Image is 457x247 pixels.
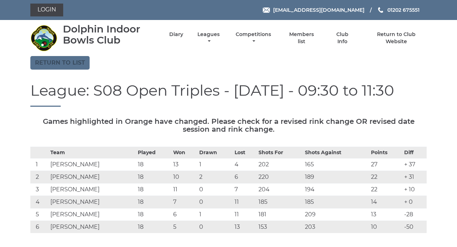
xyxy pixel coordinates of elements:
[233,221,256,233] td: 13
[233,196,256,208] td: 11
[171,147,197,158] th: Won
[171,196,197,208] td: 7
[366,31,427,45] a: Return to Club Website
[136,147,171,158] th: Played
[197,171,233,183] td: 2
[234,31,273,45] a: Competitions
[30,221,49,233] td: 6
[30,196,49,208] td: 4
[49,196,136,208] td: [PERSON_NAME]
[233,208,256,221] td: 11
[303,147,369,158] th: Shots Against
[257,196,303,208] td: 185
[233,171,256,183] td: 6
[303,183,369,196] td: 194
[197,208,233,221] td: 1
[136,196,171,208] td: 18
[303,208,369,221] td: 209
[197,158,233,171] td: 1
[402,147,427,158] th: Diff
[171,171,197,183] td: 10
[387,7,420,13] span: 01202 675551
[197,183,233,196] td: 0
[197,221,233,233] td: 0
[136,171,171,183] td: 18
[303,221,369,233] td: 203
[197,147,233,158] th: Drawn
[136,221,171,233] td: 18
[136,183,171,196] td: 18
[369,147,402,158] th: Points
[196,31,221,45] a: Leagues
[263,7,270,13] img: Email
[273,7,365,13] span: [EMAIL_ADDRESS][DOMAIN_NAME]
[369,171,402,183] td: 22
[136,158,171,171] td: 18
[257,183,303,196] td: 204
[30,183,49,196] td: 3
[171,208,197,221] td: 6
[136,208,171,221] td: 18
[377,6,420,14] a: Phone us 01202 675551
[369,208,402,221] td: 13
[49,158,136,171] td: [PERSON_NAME]
[171,158,197,171] td: 13
[30,117,427,133] h5: Games highlighted in Orange have changed. Please check for a revised rink change OR revised date ...
[30,171,49,183] td: 2
[63,24,157,46] div: Dolphin Indoor Bowls Club
[402,208,427,221] td: -28
[169,31,183,38] a: Diary
[49,221,136,233] td: [PERSON_NAME]
[331,31,354,45] a: Club Info
[30,4,63,16] a: Login
[257,171,303,183] td: 220
[257,147,303,158] th: Shots For
[257,221,303,233] td: 153
[257,158,303,171] td: 202
[49,171,136,183] td: [PERSON_NAME]
[303,171,369,183] td: 189
[30,25,57,51] img: Dolphin Indoor Bowls Club
[378,7,383,13] img: Phone us
[303,196,369,208] td: 185
[49,183,136,196] td: [PERSON_NAME]
[30,208,49,221] td: 5
[402,158,427,171] td: + 37
[402,196,427,208] td: + 0
[171,183,197,196] td: 11
[369,158,402,171] td: 27
[303,158,369,171] td: 165
[402,221,427,233] td: -50
[233,158,256,171] td: 4
[30,56,90,70] a: Return to list
[402,171,427,183] td: + 31
[369,183,402,196] td: 22
[49,147,136,158] th: Team
[30,158,49,171] td: 1
[197,196,233,208] td: 0
[263,6,365,14] a: Email [EMAIL_ADDRESS][DOMAIN_NAME]
[402,183,427,196] td: + 10
[30,82,427,107] h1: League: S08 Open Triples - [DATE] - 09:30 to 11:30
[369,221,402,233] td: 10
[49,208,136,221] td: [PERSON_NAME]
[285,31,318,45] a: Members list
[257,208,303,221] td: 181
[233,147,256,158] th: Lost
[369,196,402,208] td: 14
[171,221,197,233] td: 5
[233,183,256,196] td: 7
